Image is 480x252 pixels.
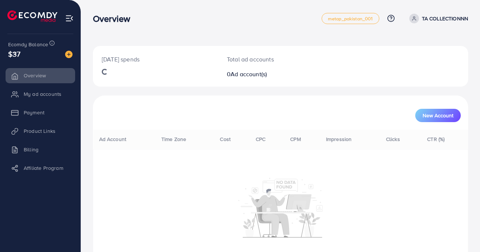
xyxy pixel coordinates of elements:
[93,13,136,24] h3: Overview
[406,14,468,23] a: TA COLLECTIONNN
[227,71,303,78] h2: 0
[8,48,20,59] span: $37
[415,109,461,122] button: New Account
[423,113,453,118] span: New Account
[422,14,468,23] p: TA COLLECTIONNN
[231,70,267,78] span: Ad account(s)
[102,55,209,64] p: [DATE] spends
[227,55,303,64] p: Total ad accounts
[65,51,73,58] img: image
[8,41,48,48] span: Ecomdy Balance
[322,13,379,24] a: metap_pakistan_001
[7,10,57,22] img: logo
[328,16,373,21] span: metap_pakistan_001
[65,14,74,23] img: menu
